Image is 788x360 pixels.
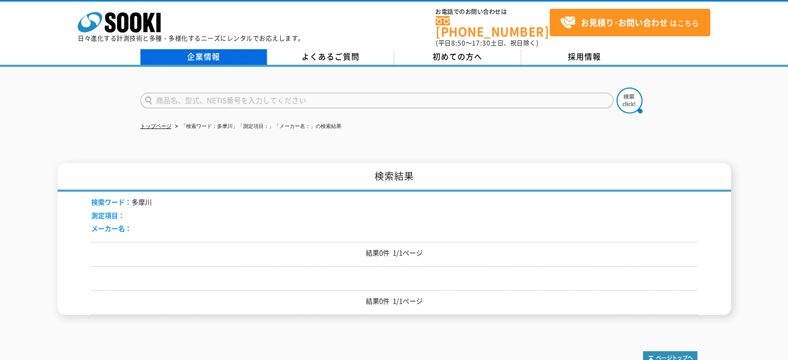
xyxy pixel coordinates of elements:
span: 8:50 [451,38,466,48]
span: はこちら [560,15,699,31]
span: メーカー名： [91,223,132,233]
img: btn_search.png [617,88,642,113]
li: 「検索ワード：多摩川」「測定項目：」「メーカー名：」の検索結果 [173,121,341,132]
p: 結果0件 1/1ページ [91,248,697,258]
span: (平日 ～ 土日、祝日除く) [436,38,538,48]
p: 結果0件 1/1ページ [91,296,697,307]
h1: 検索結果 [58,163,731,192]
span: 測定項目： [91,210,125,220]
span: お電話でのお問い合わせは [436,9,550,15]
a: 企業情報 [140,49,267,65]
strong: お見積り･お問い合わせ [581,16,668,28]
span: 初めての方へ [433,51,482,62]
li: 多摩川 [91,197,152,208]
a: トップページ [140,123,171,129]
a: お見積り･お問い合わせはこちら [550,9,710,36]
span: 検索ワード： [91,197,132,207]
p: 日々進化する計測技術と多種・多様化するニーズにレンタルでお応えします。 [78,35,305,41]
a: 初めての方へ [394,49,521,65]
input: 商品名、型式、NETIS番号を入力してください [140,93,613,108]
a: [PHONE_NUMBER] [436,16,550,37]
a: 採用情報 [521,49,648,65]
span: 17:30 [472,38,491,48]
a: よくあるご質問 [267,49,394,65]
